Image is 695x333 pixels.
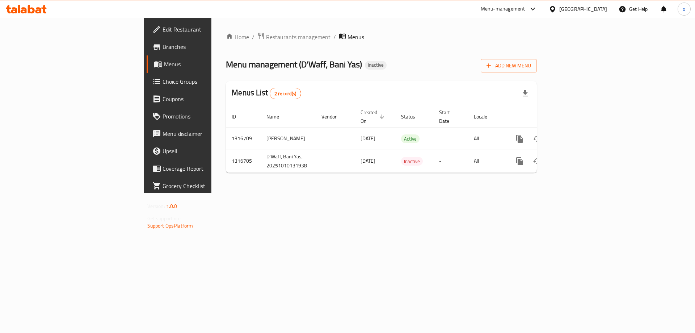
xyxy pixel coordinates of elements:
[433,128,468,150] td: -
[433,150,468,172] td: -
[481,5,525,13] div: Menu-management
[163,95,254,103] span: Coupons
[511,153,528,170] button: more
[361,134,375,143] span: [DATE]
[147,160,260,177] a: Coverage Report
[226,56,362,72] span: Menu management ( D'Waff, Bani Yas )
[365,62,387,68] span: Inactive
[683,5,685,13] span: o
[163,164,254,173] span: Coverage Report
[147,21,260,38] a: Edit Restaurant
[439,108,459,125] span: Start Date
[468,128,505,150] td: All
[147,73,260,90] a: Choice Groups
[261,128,316,150] td: [PERSON_NAME]
[163,112,254,121] span: Promotions
[486,61,531,70] span: Add New Menu
[505,106,586,128] th: Actions
[511,130,528,147] button: more
[147,201,165,211] span: Version:
[147,221,193,230] a: Support.OpsPlatform
[147,38,260,55] a: Branches
[163,182,254,190] span: Grocery Checklist
[270,90,301,97] span: 2 record(s)
[166,201,177,211] span: 1.0.0
[147,108,260,125] a: Promotions
[163,129,254,138] span: Menu disclaimer
[266,112,288,121] span: Name
[147,214,181,223] span: Get support on:
[163,147,254,155] span: Upsell
[347,33,364,41] span: Menus
[401,112,425,121] span: Status
[226,32,537,42] nav: breadcrumb
[147,177,260,195] a: Grocery Checklist
[147,90,260,108] a: Coupons
[468,150,505,172] td: All
[474,112,497,121] span: Locale
[163,25,254,34] span: Edit Restaurant
[163,42,254,51] span: Branches
[401,157,423,166] span: Inactive
[270,88,301,99] div: Total records count
[361,156,375,166] span: [DATE]
[559,5,607,13] div: [GEOGRAPHIC_DATA]
[528,130,546,147] button: Change Status
[321,112,346,121] span: Vendor
[361,108,387,125] span: Created On
[164,60,254,68] span: Menus
[266,33,330,41] span: Restaurants management
[481,59,537,72] button: Add New Menu
[257,32,330,42] a: Restaurants management
[232,87,301,99] h2: Menus List
[517,85,534,102] div: Export file
[333,33,336,41] li: /
[147,55,260,73] a: Menus
[147,125,260,142] a: Menu disclaimer
[528,153,546,170] button: Change Status
[147,142,260,160] a: Upsell
[232,112,245,121] span: ID
[163,77,254,86] span: Choice Groups
[226,106,586,173] table: enhanced table
[401,135,420,143] span: Active
[261,150,316,172] td: D`Waff, Bani Yas, 20251010131938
